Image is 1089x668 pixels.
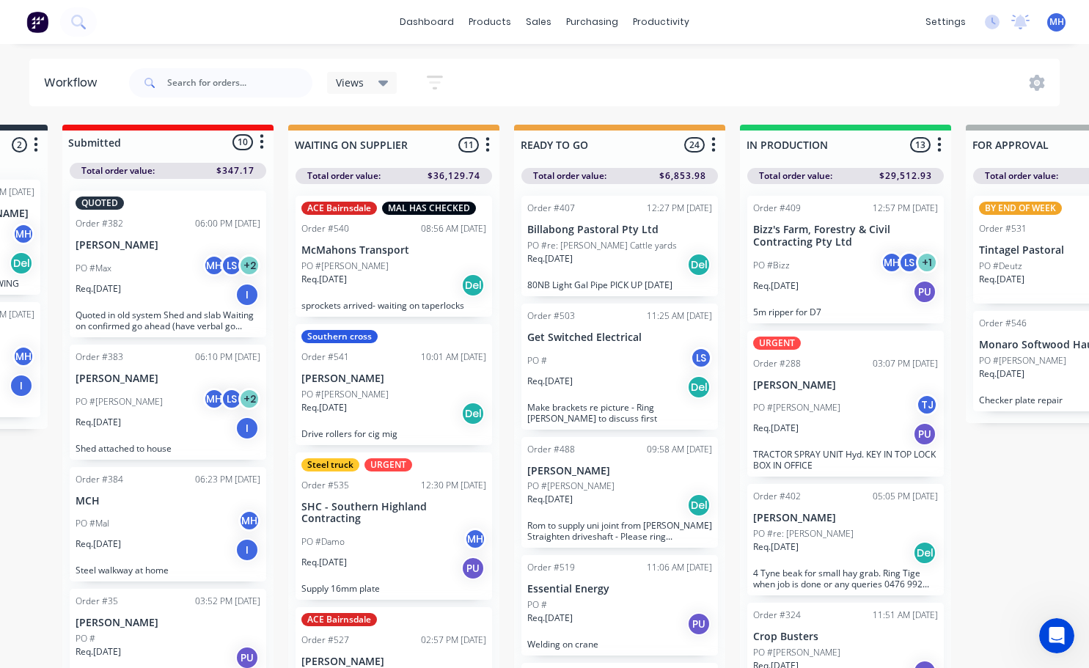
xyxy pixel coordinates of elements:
div: 02:57 PM [DATE] [421,634,486,647]
p: Crop Busters [753,631,938,643]
p: Essential Energy [527,583,712,595]
span: Total order value: [307,169,381,183]
div: Order #40712:27 PM [DATE]Billabong Pastoral Pty LtdPO #re: [PERSON_NAME] Cattle yardsReq.[DATE]De... [521,196,718,296]
p: Steel walkway at home [76,565,260,576]
p: Req. [DATE] [753,540,799,554]
p: PO #Damo [301,535,345,548]
div: Del [687,493,711,517]
div: Order #384 [76,473,123,486]
p: Req. [DATE] [527,252,573,265]
div: 11:51 AM [DATE] [873,609,938,622]
div: MH [203,254,225,276]
div: BY END OF WEEK [979,202,1062,215]
iframe: Intercom live chat [1039,618,1074,653]
div: 06:10 PM [DATE] [195,350,260,364]
div: 05:05 PM [DATE] [873,490,938,503]
span: MH [1049,15,1064,29]
div: I [10,374,33,397]
p: PO #re: [PERSON_NAME] [753,527,854,540]
p: [PERSON_NAME] [76,239,260,252]
div: 08:56 AM [DATE] [421,222,486,235]
div: TJ [916,394,938,416]
div: 06:23 PM [DATE] [195,473,260,486]
div: Order #51911:06 AM [DATE]Essential EnergyPO #Req.[DATE]PUWelding on crane [521,555,718,656]
div: 12:27 PM [DATE] [647,202,712,215]
p: PO #[PERSON_NAME] [301,260,389,273]
div: PU [461,557,485,580]
p: PO #[PERSON_NAME] [753,401,840,414]
div: Order #535 [301,479,349,492]
p: 5m ripper for D7 [753,307,938,318]
p: Supply 16mm plate [301,583,486,594]
div: Workflow [44,74,104,92]
div: purchasing [559,11,626,33]
p: [PERSON_NAME] [301,656,486,668]
div: URGENT [753,337,801,350]
div: I [235,283,259,307]
div: Order #503 [527,309,575,323]
p: PO #Max [76,262,111,275]
div: Order #531 [979,222,1027,235]
span: Total order value: [81,164,155,177]
div: ACE Bairnsdale [301,613,377,626]
div: Order #407 [527,202,575,215]
p: [PERSON_NAME] [76,372,260,385]
p: TRACTOR SPRAY UNIT Hyd. KEY IN TOP LOCK BOX IN OFFICE [753,449,938,471]
div: URGENTOrder #28803:07 PM [DATE][PERSON_NAME]PO #[PERSON_NAME]TJReq.[DATE]PUTRACTOR SPRAY UNIT Hyd... [747,331,944,477]
p: PO #[PERSON_NAME] [301,388,389,401]
div: Del [687,253,711,276]
p: Req. [DATE] [76,645,121,658]
div: 12:30 PM [DATE] [421,479,486,492]
div: I [235,416,259,440]
div: MH [12,223,34,245]
p: Drive rollers for cig mig [301,428,486,439]
p: Req. [DATE] [979,273,1024,286]
p: Quoted in old system Shed and slab Waiting on confirmed go ahead (have verbal go ahead from [PERS... [76,309,260,331]
p: PO #Mal [76,517,109,530]
p: [PERSON_NAME] [301,372,486,385]
span: $6,853.98 [659,169,706,183]
div: Order #38406:23 PM [DATE]MCHPO #MalMHReq.[DATE]ISteel walkway at home [70,467,266,582]
div: ACE BairnsdaleMAL HAS CHECKEDOrder #54008:56 AM [DATE]McMahons TransportPO #[PERSON_NAME]Req.[DAT... [296,196,492,317]
p: Req. [DATE] [527,375,573,388]
p: Req. [DATE] [753,279,799,293]
div: + 2 [238,254,260,276]
span: Total order value: [533,169,606,183]
p: Shed attached to house [76,443,260,454]
div: settings [918,11,973,33]
p: Req. [DATE] [979,367,1024,381]
div: I [235,538,259,562]
div: Order #540 [301,222,349,235]
p: Req. [DATE] [301,273,347,286]
p: Make brackets re picture - Ring [PERSON_NAME] to discuss first [527,402,712,424]
div: Order #488 [527,443,575,456]
span: $347.17 [216,164,254,177]
p: PO #Deutz [979,260,1022,273]
p: Req. [DATE] [76,282,121,296]
div: Order #40205:05 PM [DATE][PERSON_NAME]PO #re: [PERSON_NAME]Req.[DATE]Del4 Tyne beak for small hay... [747,484,944,595]
div: Del [461,402,485,425]
p: Req. [DATE] [753,422,799,435]
p: 4 Tyne beak for small hay grab. Ring Tige when job is done or any queries 0476 992 683 [753,568,938,590]
div: QUOTEDOrder #38206:00 PM [DATE][PERSON_NAME]PO #MaxMHLS+2Req.[DATE]IQuoted in old system Shed and... [70,191,266,337]
div: Order #50311:25 AM [DATE]Get Switched ElectricalPO #LSReq.[DATE]DelMake brackets re picture - Rin... [521,304,718,430]
p: [PERSON_NAME] [76,617,260,629]
p: Req. [DATE] [76,537,121,551]
div: PU [913,280,936,304]
span: $36,129.74 [428,169,480,183]
span: Views [336,75,364,90]
div: Order #383 [76,350,123,364]
div: Order #38306:10 PM [DATE][PERSON_NAME]PO #[PERSON_NAME]MHLS+2Req.[DATE]IShed attached to house [70,345,266,460]
p: PO # [527,354,547,367]
p: Get Switched Electrical [527,331,712,344]
p: Req. [DATE] [527,493,573,506]
p: Req. [DATE] [527,612,573,625]
div: QUOTED [76,197,124,210]
div: LS [690,347,712,369]
p: Req. [DATE] [301,556,347,569]
div: Del [461,274,485,297]
div: Del [10,252,33,275]
div: MH [203,388,225,410]
div: PU [687,612,711,636]
div: Del [913,541,936,565]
